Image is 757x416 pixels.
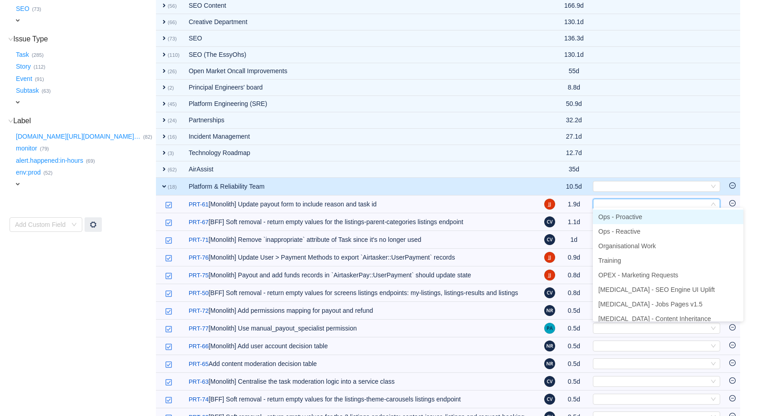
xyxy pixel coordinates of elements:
[86,158,95,164] small: (69)
[184,129,540,145] td: Incident Management
[189,200,209,209] a: PRT-61
[160,67,168,75] span: expand
[184,373,540,391] td: [Monolith] Centralise the task moderation logic into a service class
[560,161,588,178] td: 35d
[729,342,736,348] i: icon: minus-circle
[160,35,168,42] span: expand
[160,51,168,58] span: expand
[14,84,42,98] button: Subtask
[184,231,540,249] td: [Monolith] Remove `inappropriate` attribute of Task since it's no longer used
[165,290,172,297] img: 10318
[544,376,555,387] img: CV
[184,145,540,161] td: Technology Roadmap
[34,64,45,70] small: (112)
[544,341,555,351] img: NR
[8,37,13,42] i: icon: down
[184,284,540,302] td: [BFF] Soft removal - return empty values for screens listings endpoints: my-listings, listings-re...
[184,213,540,231] td: [BFF] Soft removal - return empty values for the listings-parent-categories listings endpoint
[560,14,588,30] td: 130.1d
[598,257,621,264] span: Training
[15,220,67,229] div: Add Custom Field
[189,271,209,280] a: PRT-75
[71,222,77,228] i: icon: down
[560,145,588,161] td: 12.7d
[168,184,177,190] small: (18)
[560,178,588,195] td: 10.5d
[14,180,21,188] span: expand
[560,266,588,284] td: 0.8d
[43,170,52,175] small: (52)
[560,373,588,391] td: 0.5d
[160,2,168,9] span: expand
[160,133,168,140] span: expand
[711,343,716,350] i: icon: down
[711,201,716,208] i: icon: down
[165,237,172,244] img: 10318
[189,324,209,333] a: PRT-77
[598,301,702,308] span: [MEDICAL_DATA] - Jobs Pages v1.5
[711,379,716,385] i: icon: down
[189,377,209,386] a: PRT-63
[711,326,716,332] i: icon: down
[729,360,736,366] i: icon: minus-circle
[189,236,209,245] a: PRT-71
[8,119,13,124] i: icon: down
[184,302,540,320] td: [Monolith] Add permissions mapping for payout and refund
[165,326,172,333] img: 10318
[729,200,736,206] i: icon: minus-circle
[168,52,180,58] small: (110)
[544,323,555,334] img: PA
[168,20,177,25] small: (66)
[184,195,540,213] td: [Monolith] Update payout form to include reason and task id
[544,358,555,369] img: NR
[544,305,555,316] img: NR
[189,289,209,298] a: PRT-50
[143,134,152,140] small: (82)
[168,85,174,90] small: (2)
[544,199,555,210] img: JJ
[168,167,177,172] small: (62)
[165,379,172,386] img: 10318
[598,315,711,322] span: [MEDICAL_DATA] - Content Inheritance
[14,17,21,24] span: expand
[729,377,736,384] i: icon: minus-circle
[184,391,540,408] td: [BFF] Soft removal - return empty values for the listings-theme-carousels listings endpoint
[184,47,540,63] td: SEO (The EssyOhs)
[165,343,172,351] img: 10318
[729,182,736,189] i: icon: minus-circle
[184,96,540,112] td: Platform Engineering (SRE)
[14,99,21,106] span: expand
[168,36,177,41] small: (73)
[598,228,641,235] span: Ops - Reactive
[598,286,715,293] span: [MEDICAL_DATA] - SEO Engine UI Uplift
[598,271,678,279] span: OPEX - Marketing Requests
[14,35,155,44] h3: Issue Type
[14,129,143,144] button: [DOMAIN_NAME][URL][DOMAIN_NAME]…
[35,76,44,82] small: (91)
[729,395,736,401] i: icon: minus-circle
[560,47,588,63] td: 130.1d
[711,184,716,190] i: icon: down
[189,306,209,316] a: PRT-72
[560,337,588,355] td: 0.5d
[160,149,168,156] span: expand
[560,231,588,249] td: 1d
[184,337,540,355] td: [Monolith] Add user account decision table
[14,60,34,74] button: Story
[560,195,588,213] td: 1.9d
[168,101,177,107] small: (45)
[160,100,168,107] span: expand
[560,249,588,266] td: 0.9d
[32,6,41,12] small: (73)
[165,396,172,404] img: 10318
[560,320,588,337] td: 0.5d
[168,150,174,156] small: (3)
[560,30,588,47] td: 136.3d
[165,272,172,280] img: 10318
[560,96,588,112] td: 50.9d
[184,320,540,337] td: [Monolith] Use manual_payout_specialist permission
[544,394,555,405] img: CV
[560,129,588,145] td: 27.1d
[32,52,44,58] small: (285)
[14,165,43,180] button: env:prod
